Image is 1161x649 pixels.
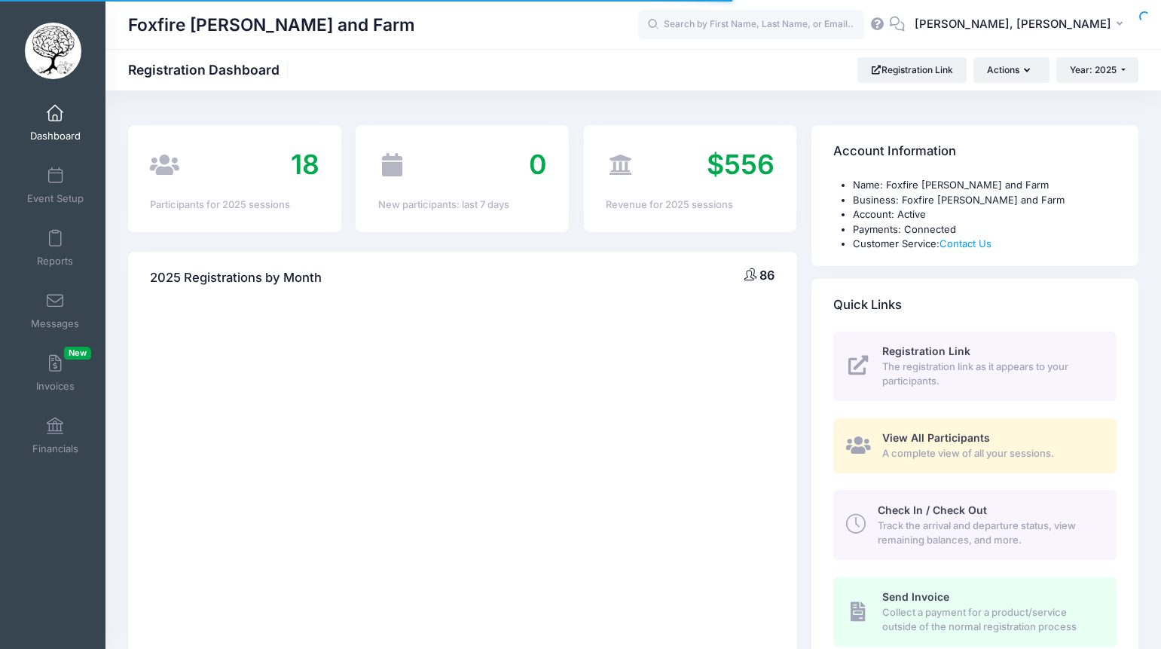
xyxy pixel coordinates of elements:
[529,148,547,181] span: 0
[833,418,1117,473] a: View All Participants A complete view of all your sessions.
[36,380,75,393] span: Invoices
[32,442,78,455] span: Financials
[882,605,1099,635] span: Collect a payment for a product/service outside of the normal registration process
[853,222,1117,237] li: Payments: Connected
[707,148,775,181] span: $556
[878,519,1099,548] span: Track the arrival and departure status, view remaining balances, and more.
[853,193,1117,208] li: Business: Foxfire [PERSON_NAME] and Farm
[150,256,322,299] h4: 2025 Registrations by Month
[1056,57,1138,83] button: Year: 2025
[833,130,956,173] h4: Account Information
[20,284,91,337] a: Messages
[606,197,775,213] div: Revenue for 2025 sessions
[64,347,91,360] span: New
[915,16,1111,32] span: [PERSON_NAME], [PERSON_NAME]
[378,197,547,213] div: New participants: last 7 days
[20,347,91,400] a: InvoicesNew
[759,268,775,283] span: 86
[905,8,1138,42] button: [PERSON_NAME], [PERSON_NAME]
[853,178,1117,193] li: Name: Foxfire [PERSON_NAME] and Farm
[27,192,84,205] span: Event Setup
[638,10,864,40] input: Search by First Name, Last Name, or Email...
[853,207,1117,222] li: Account: Active
[853,237,1117,252] li: Customer Service:
[882,360,1099,389] span: The registration link as it appears to your participants.
[291,148,319,181] span: 18
[1070,64,1117,75] span: Year: 2025
[833,283,902,326] h4: Quick Links
[857,57,967,83] a: Registration Link
[833,490,1117,559] a: Check In / Check Out Track the arrival and departure status, view remaining balances, and more.
[882,590,949,603] span: Send Invoice
[128,62,292,78] h1: Registration Dashboard
[20,96,91,149] a: Dashboard
[882,431,990,444] span: View All Participants
[20,159,91,212] a: Event Setup
[128,8,414,42] h1: Foxfire [PERSON_NAME] and Farm
[20,222,91,274] a: Reports
[973,57,1049,83] button: Actions
[20,409,91,462] a: Financials
[30,130,81,142] span: Dashboard
[833,577,1117,647] a: Send Invoice Collect a payment for a product/service outside of the normal registration process
[37,255,73,268] span: Reports
[882,344,970,357] span: Registration Link
[150,197,319,213] div: Participants for 2025 sessions
[833,332,1117,401] a: Registration Link The registration link as it appears to your participants.
[939,237,991,249] a: Contact Us
[25,23,81,79] img: Foxfire Woods and Farm
[878,504,987,516] span: Check In / Check Out
[882,446,1099,461] span: A complete view of all your sessions.
[31,317,79,330] span: Messages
